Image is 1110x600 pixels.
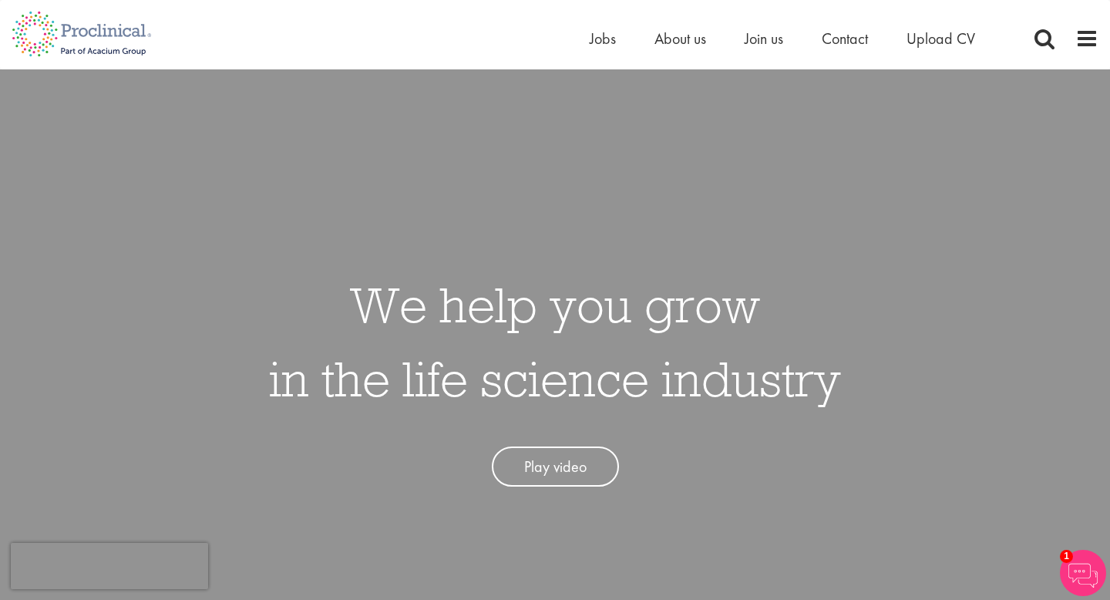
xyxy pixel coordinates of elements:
[492,447,619,487] a: Play video
[1060,550,1106,596] img: Chatbot
[590,29,616,49] a: Jobs
[745,29,783,49] a: Join us
[906,29,975,49] a: Upload CV
[269,268,841,416] h1: We help you grow in the life science industry
[1060,550,1073,563] span: 1
[822,29,868,49] a: Contact
[654,29,706,49] a: About us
